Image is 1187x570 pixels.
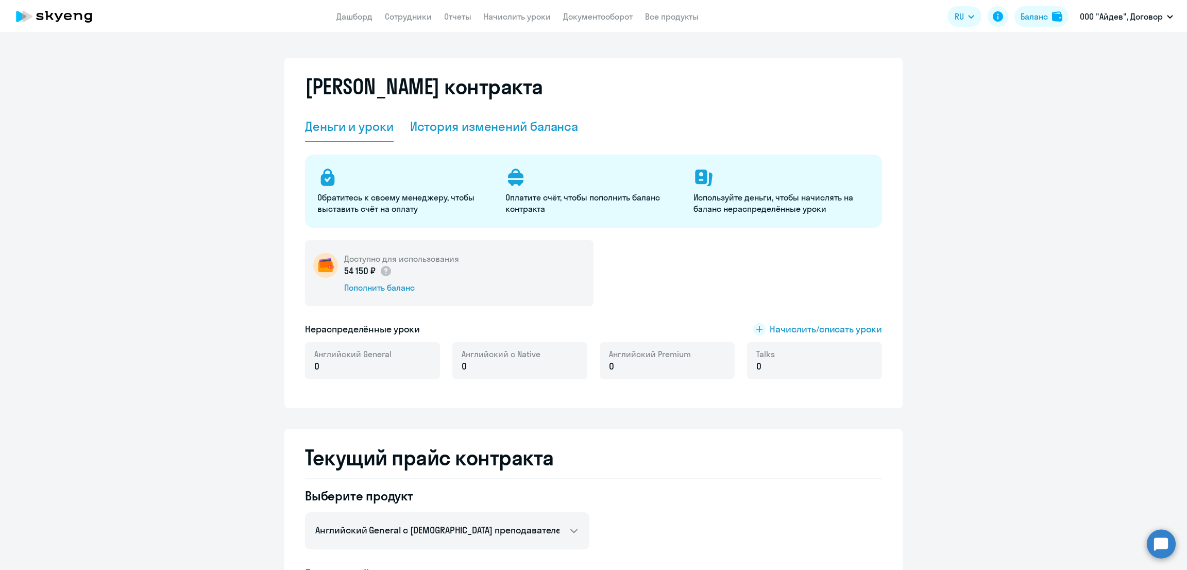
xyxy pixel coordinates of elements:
h5: Доступно для использования [344,253,459,264]
a: Все продукты [645,11,699,22]
div: Пополнить баланс [344,282,459,293]
div: Деньги и уроки [305,118,394,135]
h5: Нераспределённые уроки [305,323,420,336]
span: Английский с Native [462,348,540,360]
span: 0 [314,360,319,373]
span: 0 [462,360,467,373]
button: Балансbalance [1014,6,1069,27]
h2: [PERSON_NAME] контракта [305,74,543,99]
p: 54 150 ₽ [344,264,392,278]
button: RU [947,6,981,27]
p: Используйте деньги, чтобы начислять на баланс нераспределённые уроки [693,192,869,214]
p: ООО "Айдев", Договор [1080,10,1163,23]
img: balance [1052,11,1062,22]
span: 0 [609,360,614,373]
span: Начислить/списать уроки [770,323,882,336]
a: Дашборд [336,11,372,22]
div: История изменений баланса [410,118,579,135]
h2: Текущий прайс контракта [305,445,882,470]
img: wallet-circle.png [313,253,338,278]
div: Баланс [1021,10,1048,23]
span: Talks [756,348,775,360]
a: Начислить уроки [484,11,551,22]
p: Оплатите счёт, чтобы пополнить баланс контракта [505,192,681,214]
h4: Выберите продукт [305,488,589,504]
span: RU [955,10,964,23]
span: Английский Premium [609,348,691,360]
a: Документооборот [563,11,633,22]
a: Отчеты [444,11,471,22]
p: Обратитесь к своему менеджеру, чтобы выставить счёт на оплату [317,192,493,214]
a: Сотрудники [385,11,432,22]
span: Английский General [314,348,392,360]
span: 0 [756,360,761,373]
button: ООО "Айдев", Договор [1075,4,1178,29]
